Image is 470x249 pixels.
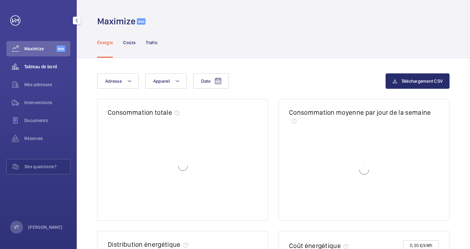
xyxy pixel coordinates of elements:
[97,73,139,89] button: Adresse
[201,79,210,84] span: Date
[386,73,450,89] button: Téléchargement CSV
[24,46,57,52] span: Maximize
[401,79,443,84] span: Téléchargement CSV
[24,117,70,124] span: Documents
[28,224,63,230] p: [PERSON_NAME]
[24,135,70,142] span: Réserves
[25,163,70,170] span: Des questions?
[289,108,431,116] h2: Consommation moyenne par jour de la semaine
[24,81,70,88] span: Mes adresses
[97,39,113,46] p: Énergie
[97,15,136,27] h1: Maximize
[146,39,158,46] p: Trafic
[193,73,229,89] button: Date
[57,46,65,52] span: Beta
[123,39,136,46] p: Coûts
[24,63,70,70] span: Tableau de bord
[145,73,187,89] button: Appareil
[24,99,70,106] span: Interventions
[108,240,181,248] h2: Distribution énergétique
[108,108,172,116] h2: Consommation totale
[137,18,145,25] span: Beta
[153,79,170,84] span: Appareil
[105,79,122,84] span: Adresse
[14,224,19,230] p: VT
